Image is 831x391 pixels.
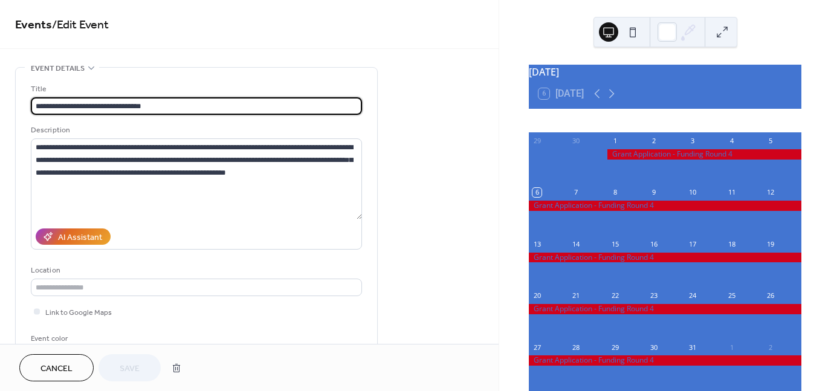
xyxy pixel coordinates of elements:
[529,65,801,79] div: [DATE]
[688,291,697,300] div: 24
[610,137,619,146] div: 1
[766,343,775,352] div: 2
[649,291,658,300] div: 23
[15,13,52,37] a: Events
[766,137,775,146] div: 5
[649,239,658,248] div: 16
[766,239,775,248] div: 19
[727,239,736,248] div: 18
[31,332,121,345] div: Event color
[755,109,792,133] div: Sun
[58,231,102,244] div: AI Assistant
[538,109,575,133] div: Mon
[610,343,619,352] div: 29
[611,109,647,133] div: Wed
[610,291,619,300] div: 22
[647,109,684,133] div: Thu
[688,239,697,248] div: 17
[727,137,736,146] div: 4
[36,228,111,245] button: AI Assistant
[727,343,736,352] div: 1
[532,291,542,300] div: 20
[727,188,736,197] div: 11
[52,13,109,37] span: / Edit Event
[607,149,801,160] div: Grant Application - Funding Round 4
[31,83,360,95] div: Title
[688,137,697,146] div: 3
[571,188,580,197] div: 7
[571,137,580,146] div: 30
[649,188,658,197] div: 9
[31,264,360,277] div: Location
[571,291,580,300] div: 21
[610,188,619,197] div: 8
[529,355,801,366] div: Grant Application - Funding Round 4
[766,291,775,300] div: 26
[649,137,658,146] div: 2
[688,343,697,352] div: 31
[45,306,112,319] span: Link to Google Maps
[571,343,580,352] div: 28
[688,188,697,197] div: 10
[532,188,542,197] div: 6
[571,239,580,248] div: 14
[719,109,755,133] div: Sat
[649,343,658,352] div: 30
[40,363,73,375] span: Cancel
[727,291,736,300] div: 25
[766,188,775,197] div: 12
[31,124,360,137] div: Description
[529,201,801,211] div: Grant Application - Funding Round 4
[31,62,85,75] span: Event details
[610,239,619,248] div: 15
[683,109,719,133] div: Fri
[529,304,801,314] div: Grant Application - Funding Round 4
[575,109,611,133] div: Tue
[532,343,542,352] div: 27
[532,239,542,248] div: 13
[529,253,801,263] div: Grant Application - Funding Round 4
[532,137,542,146] div: 29
[19,354,94,381] button: Cancel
